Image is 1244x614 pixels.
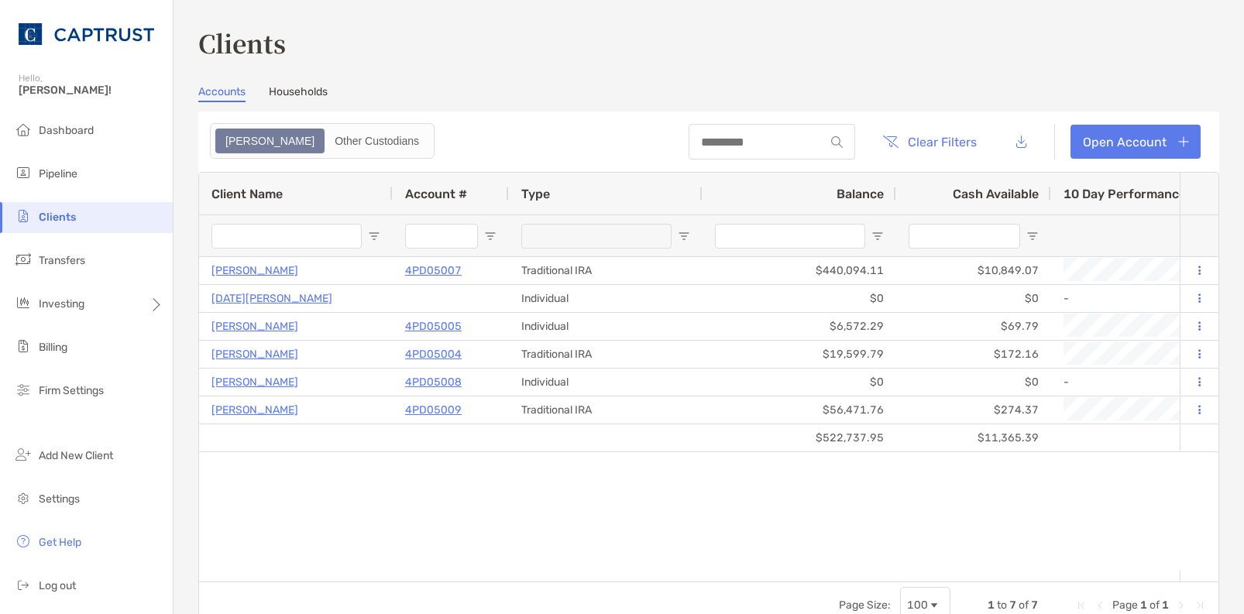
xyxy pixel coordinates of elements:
[837,187,884,201] span: Balance
[988,599,995,612] span: 1
[896,313,1051,340] div: $69.79
[39,536,81,549] span: Get Help
[715,224,865,249] input: Balance Filter Input
[703,313,896,340] div: $6,572.29
[703,369,896,396] div: $0
[896,285,1051,312] div: $0
[39,254,85,267] span: Transfers
[1009,599,1016,612] span: 7
[368,230,380,242] button: Open Filter Menu
[14,445,33,464] img: add_new_client icon
[14,489,33,507] img: settings icon
[19,6,154,62] img: CAPTRUST Logo
[1019,599,1029,612] span: of
[509,341,703,368] div: Traditional IRA
[198,25,1219,60] h3: Clients
[39,341,67,354] span: Billing
[839,599,891,612] div: Page Size:
[14,532,33,551] img: get-help icon
[326,130,428,152] div: Other Custodians
[405,317,462,336] a: 4PD05005
[1162,599,1169,612] span: 1
[211,345,298,364] a: [PERSON_NAME]
[14,163,33,182] img: pipeline icon
[198,85,246,102] a: Accounts
[14,207,33,225] img: clients icon
[39,492,80,506] span: Settings
[521,187,550,201] span: Type
[39,124,94,137] span: Dashboard
[405,187,467,201] span: Account #
[907,599,928,612] div: 100
[871,125,988,159] button: Clear Filters
[39,167,77,180] span: Pipeline
[217,130,323,152] div: Zoe
[509,285,703,312] div: Individual
[39,384,104,397] span: Firm Settings
[703,285,896,312] div: $0
[211,372,298,392] a: [PERSON_NAME]
[1031,599,1038,612] span: 7
[211,289,332,308] a: [DATE][PERSON_NAME]
[1064,173,1202,214] div: 10 Day Performance
[269,85,328,102] a: Households
[14,575,33,594] img: logout icon
[509,396,703,424] div: Traditional IRA
[14,380,33,399] img: firm-settings icon
[1070,125,1201,159] a: Open Account
[1140,599,1147,612] span: 1
[211,400,298,420] a: [PERSON_NAME]
[509,369,703,396] div: Individual
[1075,599,1088,612] div: First Page
[211,187,283,201] span: Client Name
[703,424,896,451] div: $522,737.95
[19,84,163,97] span: [PERSON_NAME]!
[14,120,33,139] img: dashboard icon
[1149,599,1160,612] span: of
[896,396,1051,424] div: $274.37
[896,369,1051,396] div: $0
[211,224,362,249] input: Client Name Filter Input
[405,372,462,392] a: 4PD05008
[703,257,896,284] div: $440,094.11
[405,261,462,280] a: 4PD05007
[14,293,33,312] img: investing icon
[211,317,298,336] a: [PERSON_NAME]
[210,123,435,159] div: segmented control
[831,136,843,148] img: input icon
[909,224,1020,249] input: Cash Available Filter Input
[1026,230,1039,242] button: Open Filter Menu
[1112,599,1138,612] span: Page
[484,230,497,242] button: Open Filter Menu
[896,424,1051,451] div: $11,365.39
[1094,599,1106,612] div: Previous Page
[405,400,462,420] a: 4PD05009
[1175,599,1187,612] div: Next Page
[896,257,1051,284] div: $10,849.07
[39,449,113,462] span: Add New Client
[509,313,703,340] div: Individual
[405,345,462,364] a: 4PD05004
[703,341,896,368] div: $19,599.79
[14,337,33,355] img: billing icon
[953,187,1039,201] span: Cash Available
[39,579,76,592] span: Log out
[997,599,1007,612] span: to
[871,230,884,242] button: Open Filter Menu
[1194,599,1206,612] div: Last Page
[405,224,478,249] input: Account # Filter Input
[39,297,84,310] span: Investing
[211,261,298,280] a: [PERSON_NAME]
[509,257,703,284] div: Traditional IRA
[678,230,690,242] button: Open Filter Menu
